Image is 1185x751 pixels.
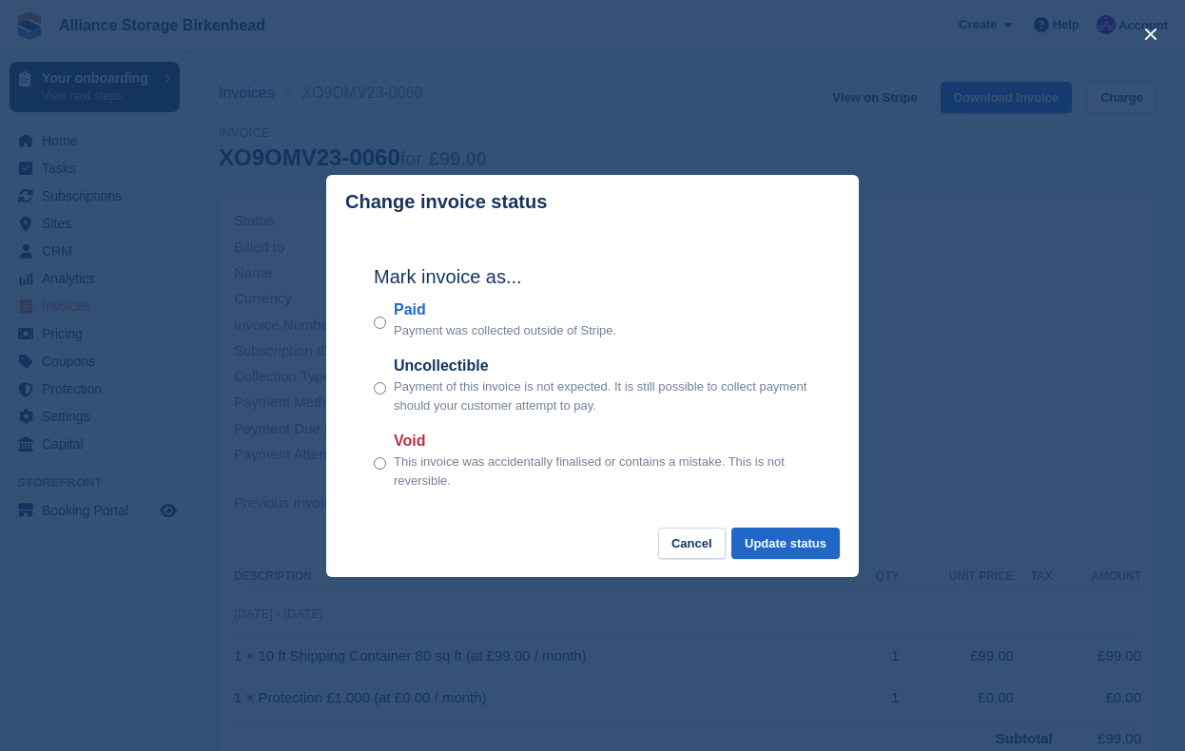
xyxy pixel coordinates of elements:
[394,430,811,453] label: Void
[394,453,811,490] p: This invoice was accidentally finalised or contains a mistake. This is not reversible.
[1136,19,1166,49] button: close
[394,321,616,340] p: Payment was collected outside of Stripe.
[394,355,811,377] label: Uncollectible
[658,528,726,559] button: Cancel
[345,191,547,213] p: Change invoice status
[731,528,840,559] button: Update status
[394,298,616,321] label: Paid
[374,262,811,291] h2: Mark invoice as...
[394,377,811,414] p: Payment of this invoice is not expected. It is still possible to collect payment should your cust...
